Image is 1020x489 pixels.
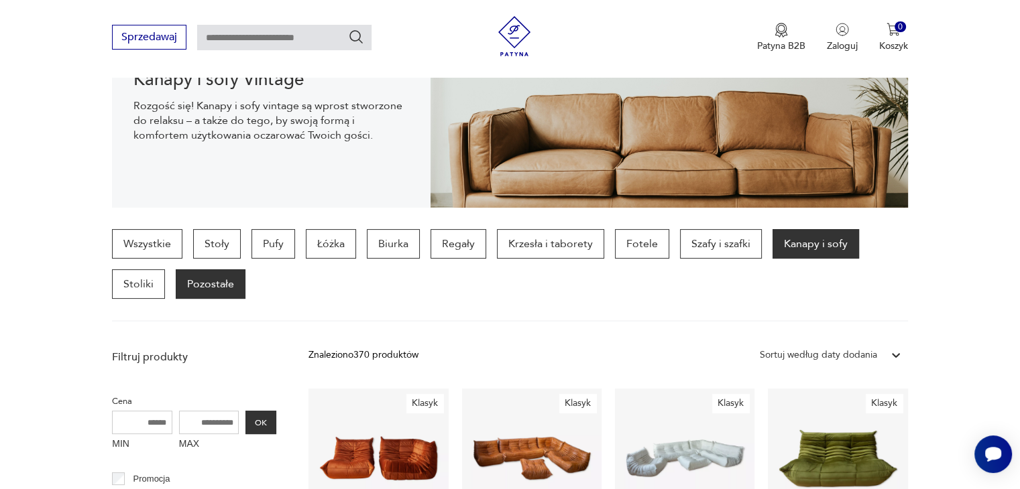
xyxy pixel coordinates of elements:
p: Promocja [133,472,170,486]
button: Sprzedawaj [112,25,186,50]
img: Ikonka użytkownika [836,23,849,36]
div: Znaleziono 370 produktów [308,348,418,362]
div: 0 [895,21,906,33]
a: Pufy [251,229,295,259]
img: Ikona medalu [775,23,788,38]
a: Sprzedawaj [112,33,186,43]
a: Kanapy i sofy [773,229,859,259]
button: OK [245,411,276,434]
a: Regały [431,229,486,259]
p: Filtruj produkty [112,350,276,364]
a: Stoliki [112,269,165,299]
label: MAX [179,434,239,456]
p: Zaloguj [827,40,858,52]
div: Sortuj według daty dodania [760,348,877,362]
a: Wszystkie [112,229,182,259]
a: Krzesła i taborety [497,229,604,259]
p: Patyna B2B [757,40,805,52]
p: Cena [112,394,276,409]
button: Zaloguj [827,23,858,52]
img: Ikona koszyka [887,23,900,36]
a: Stoły [193,229,241,259]
button: Patyna B2B [757,23,805,52]
button: 0Koszyk [879,23,908,52]
img: Patyna - sklep z meblami i dekoracjami vintage [494,16,534,56]
a: Pozostałe [176,269,245,299]
a: Biurka [367,229,420,259]
h1: Kanapy i sofy Vintage [133,72,409,88]
p: Rozgość się! Kanapy i sofy vintage są wprost stworzone do relaksu – a także do tego, by swoją for... [133,98,409,143]
a: Ikona medaluPatyna B2B [757,23,805,52]
button: Szukaj [348,29,364,45]
label: MIN [112,434,172,456]
a: Szafy i szafki [680,229,762,259]
p: Koszyk [879,40,908,52]
a: Fotele [615,229,669,259]
a: Łóżka [306,229,356,259]
img: 4dcd11543b3b691785adeaf032051535.jpg [431,7,908,208]
iframe: Smartsupp widget button [974,435,1012,473]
